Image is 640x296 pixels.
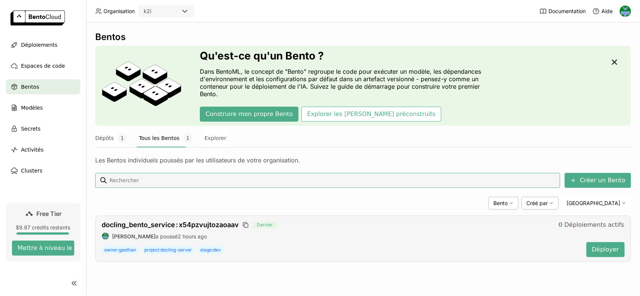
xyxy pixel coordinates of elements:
[102,233,109,239] img: Gaethan Legrand
[592,7,613,15] div: Aide
[118,133,127,143] span: 1
[139,129,193,147] button: Tous les Bentos
[586,242,625,257] button: Déployer
[178,233,207,239] span: 2 hours ago
[95,129,127,147] button: Dépôts
[549,8,586,15] span: Documentation
[601,8,613,15] span: Aide
[6,142,80,157] a: Activités
[95,156,631,164] div: Les Bentos individuels poussés par les utilisateurs de votre organisation.
[37,210,62,217] span: Free Tier
[10,10,65,25] img: logo
[540,7,586,15] a: Documentation
[620,6,631,17] img: Gaethan Legrand
[522,197,559,210] div: Créé par
[6,79,80,94] a: Bentos
[553,217,630,232] button: 0Déploiements actifs
[198,246,223,254] span: stage:dev
[6,37,80,52] a: Déploiements
[103,8,135,15] span: Organisation
[200,68,496,98] p: Dans BentoML, le concept de "Bento" regroupe le code pour exécuter un modèle, les dépendances d'e...
[183,133,193,143] span: 1
[6,203,80,262] a: Free Tier$9.87 crédits restantsMettre à niveau le plan
[252,221,277,229] span: Dernier
[152,8,153,15] input: Selected k2i.
[562,197,631,210] div: [GEOGRAPHIC_DATA]
[21,145,43,154] span: Activités
[493,200,508,207] span: Bento
[200,50,496,62] h3: Qu'est-ce qu'un Bento ?
[12,241,74,256] button: Mettre à niveau le plan
[6,58,80,73] a: Espaces de code
[21,82,39,91] span: Bentos
[6,163,80,178] a: Clusters
[102,221,239,229] a: docling_bento_service:x54pzvujtozaoaav
[102,221,239,229] span: docling_bento_service x54pzvujtozaoaav
[567,200,620,207] span: [GEOGRAPHIC_DATA]
[21,40,57,49] span: Déploiements
[565,173,631,188] button: Créer un Bento
[21,124,40,133] span: Secrets
[144,7,151,15] div: k2i
[301,107,441,122] button: Explorer les [PERSON_NAME] préconstruits
[489,197,519,210] div: Bento
[21,61,65,70] span: Espaces de code
[12,224,74,231] div: $9.87 crédits restants
[102,246,139,254] span: owner:gaethan
[6,121,80,136] a: Secrets
[21,103,43,112] span: Modèles
[176,221,178,229] span: :
[112,233,156,239] strong: [PERSON_NAME]
[558,221,562,229] strong: 0
[142,246,195,254] span: project:docling-server
[21,166,42,175] span: Clusters
[526,200,548,207] span: Créé par
[205,129,226,147] button: Explorer
[200,107,298,122] button: Construire mon propre Bento
[109,174,557,186] input: Rechercher
[95,31,631,43] div: Bentos
[101,61,182,110] img: cover onboarding
[102,232,580,240] div: a poussé
[565,221,624,229] span: Déploiements actifs
[6,100,80,115] a: Modèles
